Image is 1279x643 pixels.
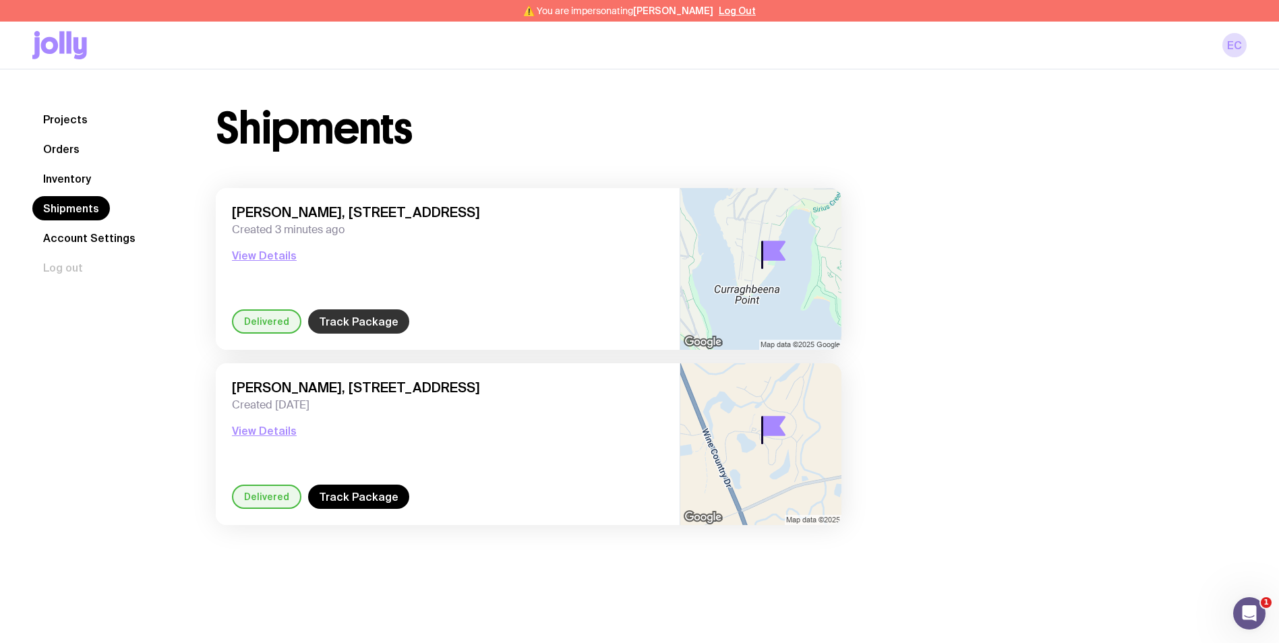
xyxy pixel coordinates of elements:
div: Delivered [232,309,301,334]
iframe: Intercom live chat [1233,597,1266,630]
img: staticmap [680,363,841,525]
span: ⚠️ You are impersonating [523,5,713,16]
button: View Details [232,423,297,439]
button: View Details [232,247,297,264]
span: Created [DATE] [232,398,663,412]
a: Inventory [32,166,102,191]
span: Created 3 minutes ago [232,223,663,237]
span: 1 [1261,597,1272,608]
h1: Shipments [216,107,412,150]
span: [PERSON_NAME], [STREET_ADDRESS] [232,204,663,220]
a: Track Package [308,485,409,509]
button: Log out [32,255,94,280]
a: Account Settings [32,226,146,250]
img: staticmap [680,188,841,350]
a: Shipments [32,196,110,220]
a: EC [1222,33,1247,57]
span: [PERSON_NAME], [STREET_ADDRESS] [232,379,663,396]
a: Track Package [308,309,409,334]
span: [PERSON_NAME] [633,5,713,16]
button: Log Out [719,5,756,16]
a: Projects [32,107,98,131]
a: Orders [32,137,90,161]
div: Delivered [232,485,301,509]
